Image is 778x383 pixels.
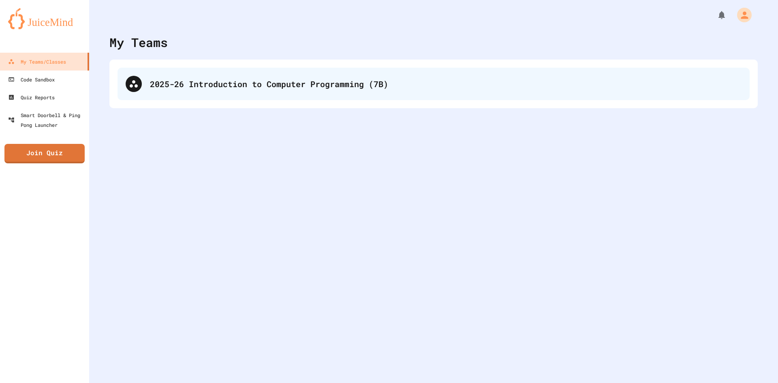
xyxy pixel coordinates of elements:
[8,110,86,130] div: Smart Doorbell & Ping Pong Launcher
[8,75,55,84] div: Code Sandbox
[118,68,750,100] div: 2025-26 Introduction to Computer Programming (7B)
[702,8,729,22] div: My Notifications
[8,8,81,29] img: logo-orange.svg
[8,57,66,66] div: My Teams/Classes
[109,33,168,51] div: My Teams
[8,92,55,102] div: Quiz Reports
[729,6,754,24] div: My Account
[150,78,742,90] div: 2025-26 Introduction to Computer Programming (7B)
[4,144,85,163] a: Join Quiz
